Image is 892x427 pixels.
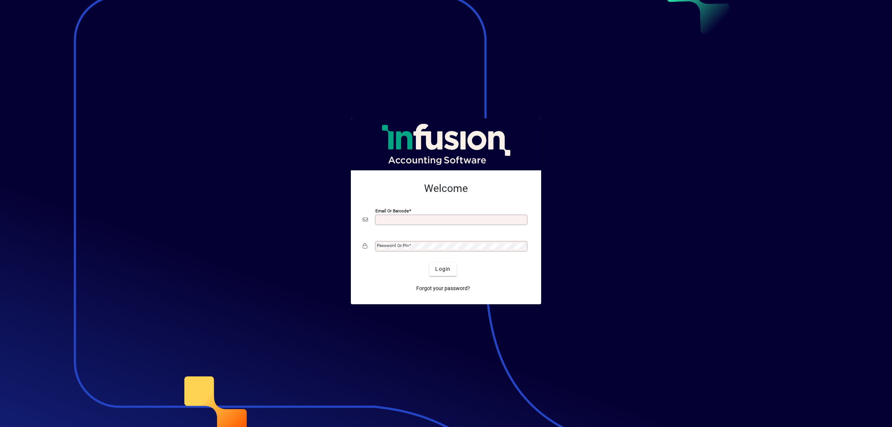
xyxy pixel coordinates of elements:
mat-label: Password or Pin [377,243,409,248]
span: Forgot your password? [416,285,470,292]
a: Forgot your password? [413,282,473,295]
span: Login [435,265,450,273]
mat-label: Email or Barcode [375,208,409,213]
h2: Welcome [363,182,529,195]
button: Login [429,263,456,276]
